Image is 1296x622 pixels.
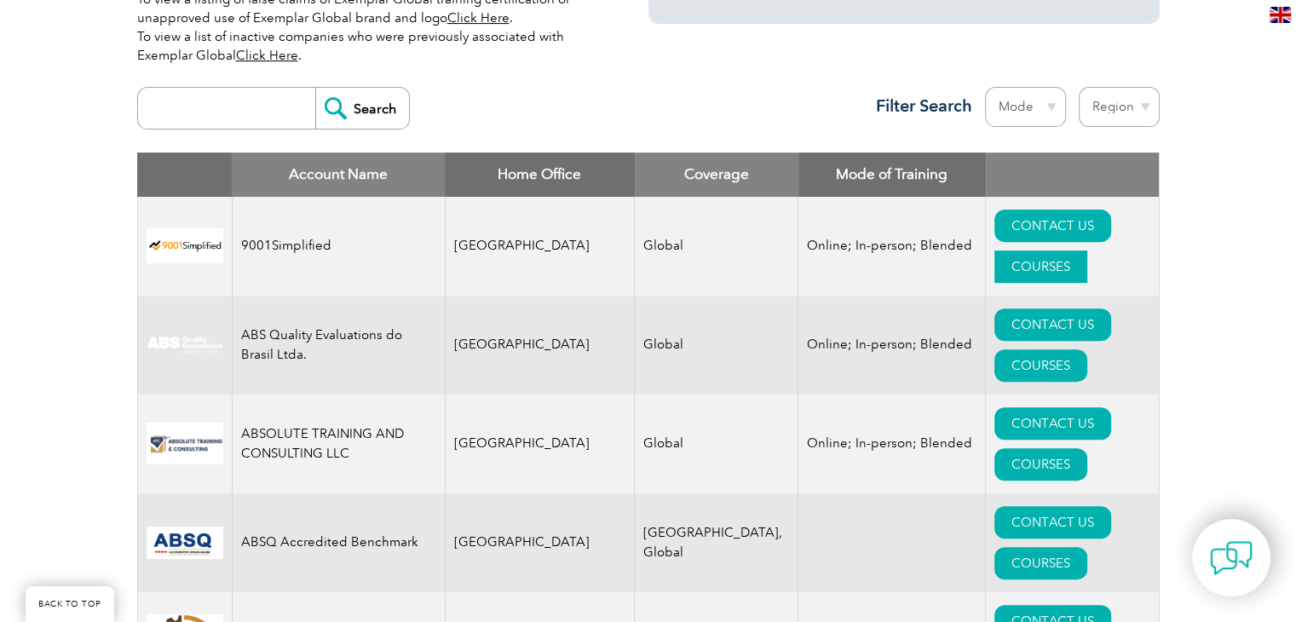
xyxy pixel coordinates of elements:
[26,586,114,622] a: BACK TO TOP
[798,153,986,197] th: Mode of Training: activate to sort column ascending
[994,308,1111,341] a: CONTACT US
[798,296,986,395] td: Online; In-person; Blended
[147,527,223,559] img: cc24547b-a6e0-e911-a812-000d3a795b83-logo.png
[635,395,798,493] td: Global
[635,493,798,592] td: [GEOGRAPHIC_DATA], Global
[445,296,635,395] td: [GEOGRAPHIC_DATA]
[866,95,972,117] h3: Filter Search
[798,197,986,296] td: Online; In-person; Blended
[315,88,409,129] input: Search
[236,48,298,63] a: Click Here
[147,336,223,354] img: c92924ac-d9bc-ea11-a814-000d3a79823d-logo.jpg
[445,153,635,197] th: Home Office: activate to sort column ascending
[445,197,635,296] td: [GEOGRAPHIC_DATA]
[232,395,445,493] td: ABSOLUTE TRAINING AND CONSULTING LLC
[994,547,1087,579] a: COURSES
[147,423,223,464] img: 16e092f6-eadd-ed11-a7c6-00224814fd52-logo.png
[147,228,223,263] img: 37c9c059-616f-eb11-a812-002248153038-logo.png
[447,10,510,26] a: Click Here
[232,153,445,197] th: Account Name: activate to sort column descending
[994,251,1087,283] a: COURSES
[232,197,445,296] td: 9001Simplified
[986,153,1159,197] th: : activate to sort column ascending
[445,493,635,592] td: [GEOGRAPHIC_DATA]
[994,407,1111,440] a: CONTACT US
[798,395,986,493] td: Online; In-person; Blended
[994,506,1111,538] a: CONTACT US
[994,210,1111,242] a: CONTACT US
[635,197,798,296] td: Global
[635,296,798,395] td: Global
[635,153,798,197] th: Coverage: activate to sort column ascending
[994,349,1087,382] a: COURSES
[1270,7,1291,23] img: en
[232,296,445,395] td: ABS Quality Evaluations do Brasil Ltda.
[1210,537,1253,579] img: contact-chat.png
[445,395,635,493] td: [GEOGRAPHIC_DATA]
[232,493,445,592] td: ABSQ Accredited Benchmark
[994,448,1087,481] a: COURSES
